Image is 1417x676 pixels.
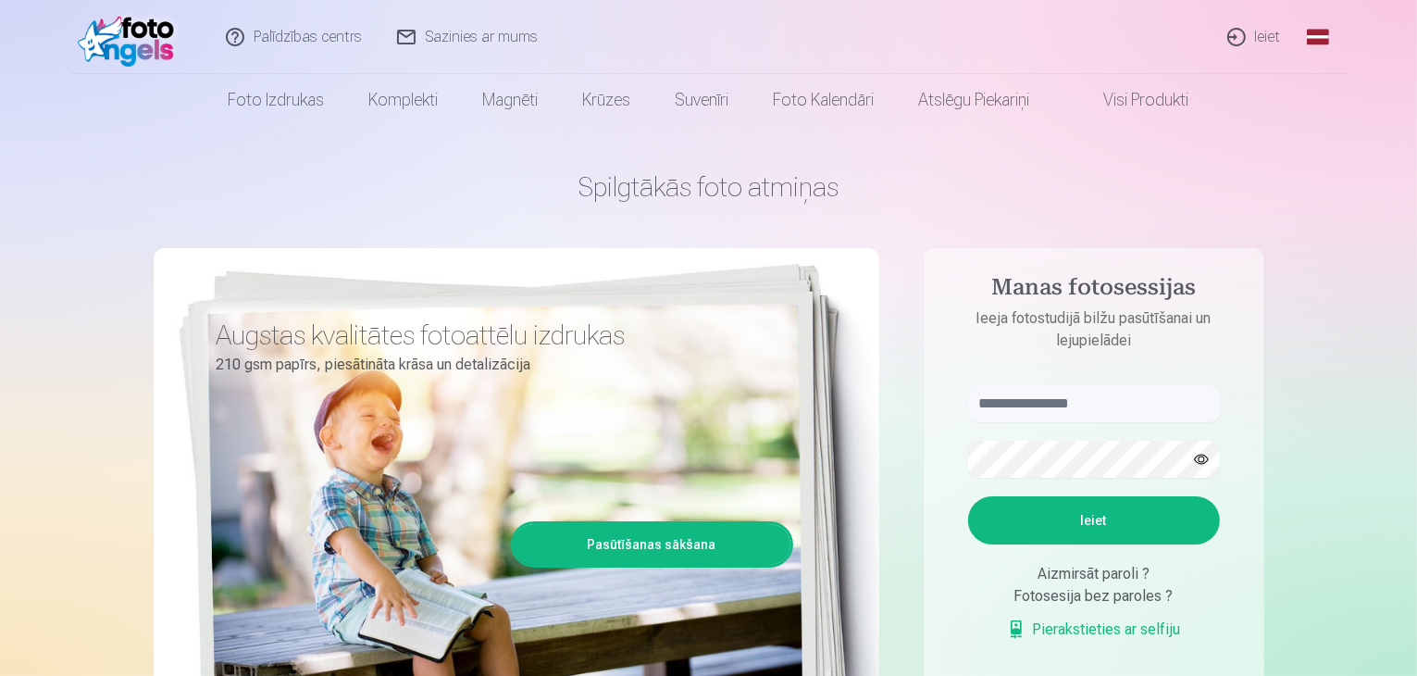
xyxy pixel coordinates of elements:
[968,585,1220,607] div: Fotosesija bez paroles ?
[653,74,752,126] a: Suvenīri
[897,74,1052,126] a: Atslēgu piekariņi
[461,74,561,126] a: Magnēti
[561,74,653,126] a: Krūzes
[154,170,1264,204] h1: Spilgtākās foto atmiņas
[950,307,1238,352] p: Ieeja fotostudijā bilžu pasūtīšanai un lejupielādei
[217,319,779,352] h3: Augstas kvalitātes fotoattēlu izdrukas
[206,74,347,126] a: Foto izdrukas
[514,524,790,565] a: Pasūtīšanas sākšana
[78,7,184,67] img: /fa1
[968,496,1220,545] button: Ieiet
[968,563,1220,585] div: Aizmirsāt paroli ?
[1007,619,1181,641] a: Pierakstieties ar selfiju
[950,274,1238,307] h4: Manas fotosessijas
[752,74,897,126] a: Foto kalendāri
[217,352,779,378] p: 210 gsm papīrs, piesātināta krāsa un detalizācija
[1052,74,1212,126] a: Visi produkti
[347,74,461,126] a: Komplekti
